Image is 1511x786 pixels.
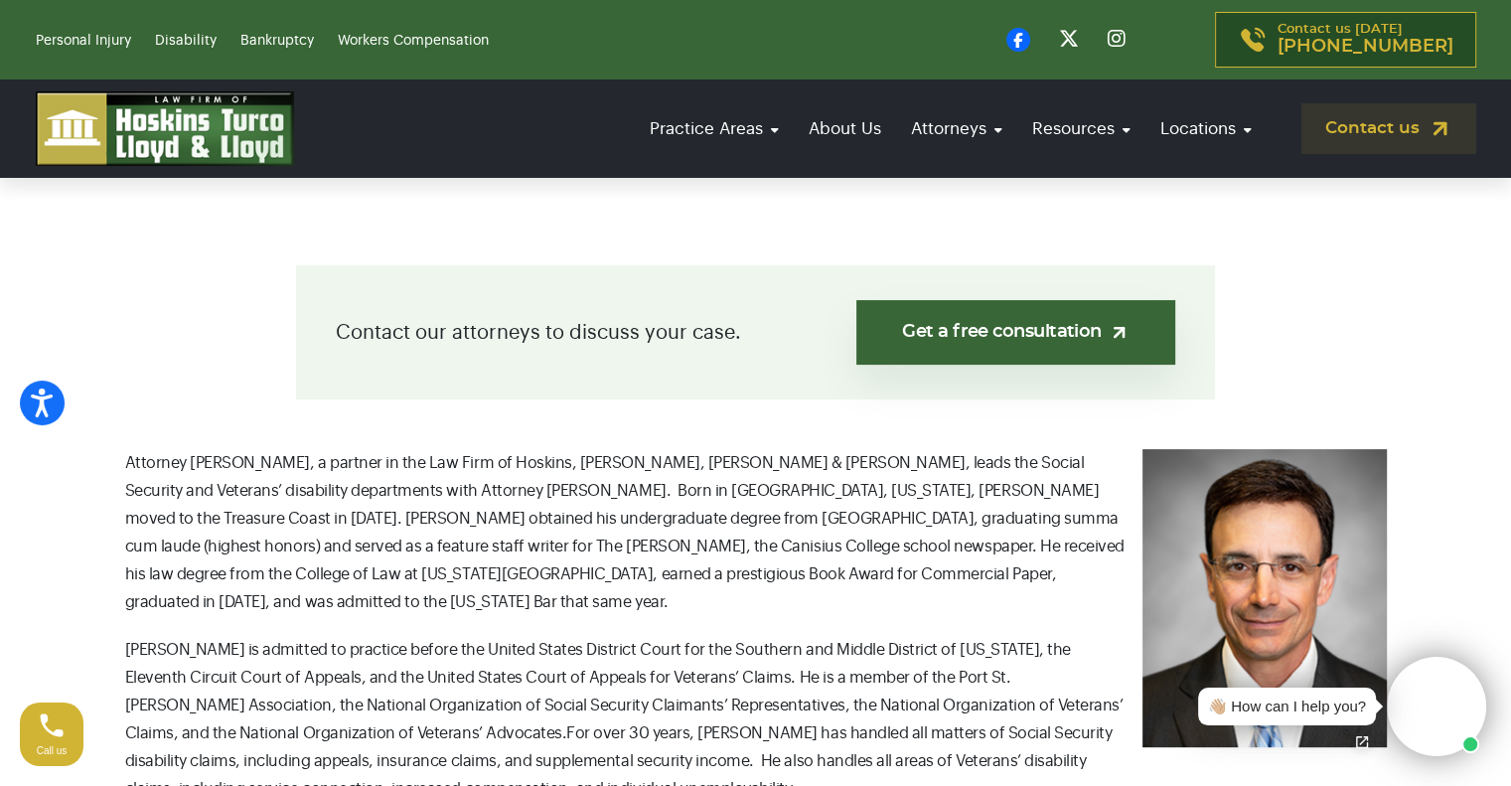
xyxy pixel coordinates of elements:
a: Practice Areas [640,100,789,157]
span: Call us [37,745,68,756]
span: [PHONE_NUMBER] [1278,37,1453,57]
a: Attorneys [901,100,1012,157]
a: Personal Injury [36,34,131,48]
a: Open chat [1341,721,1383,763]
a: Locations [1150,100,1262,157]
img: arrow-up-right-light.svg [1109,322,1130,343]
p: Contact us [DATE] [1278,23,1453,57]
a: Bankruptcy [240,34,314,48]
a: About Us [799,100,891,157]
div: Contact our attorneys to discuss your case. [296,265,1215,399]
a: Workers Compensation [338,34,489,48]
img: logo [36,91,294,166]
span: Attorney [PERSON_NAME], a partner in the Law Firm of Hoskins, [PERSON_NAME], [PERSON_NAME] & [PER... [125,455,1125,610]
a: Contact us [DATE][PHONE_NUMBER] [1215,12,1476,68]
img: Louis Turco [1142,449,1387,747]
a: Contact us [1301,103,1476,154]
a: Get a free consultation [856,300,1175,365]
a: Disability [155,34,217,48]
a: Resources [1022,100,1140,157]
div: 👋🏼 How can I help you? [1208,696,1366,718]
